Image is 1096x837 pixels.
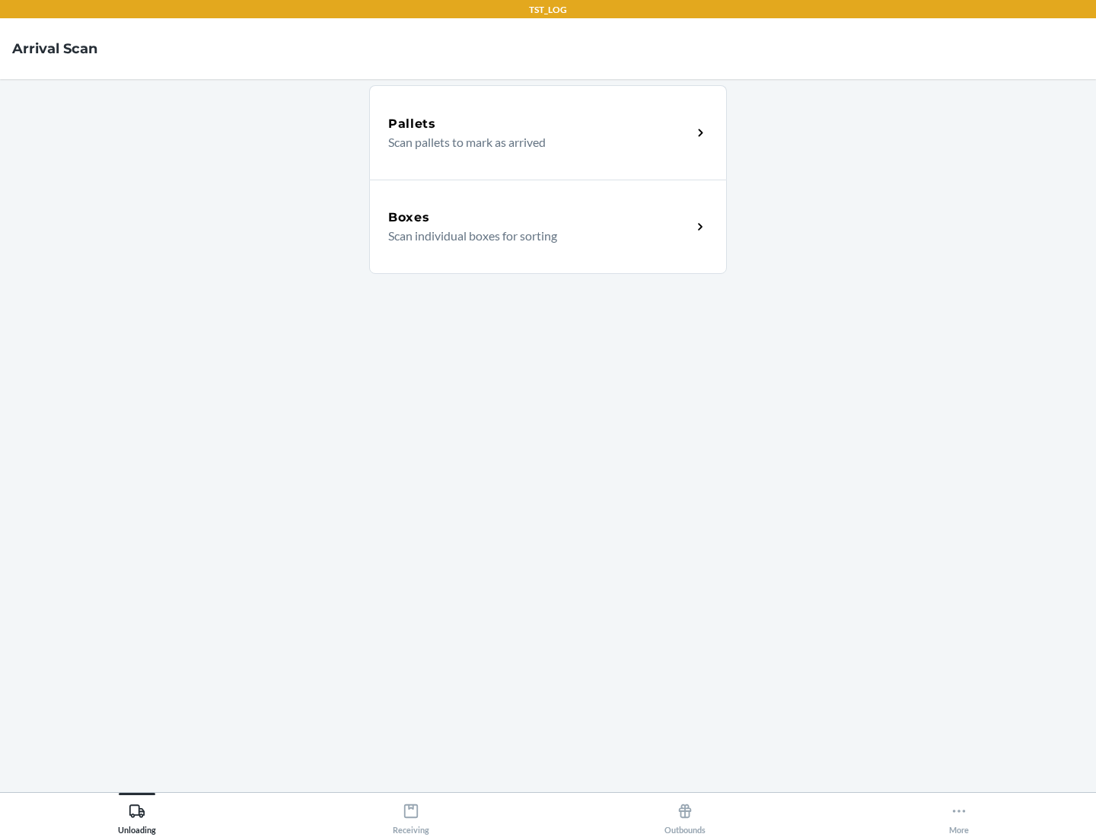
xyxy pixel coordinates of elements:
button: Receiving [274,793,548,835]
h5: Boxes [388,208,430,227]
p: TST_LOG [529,3,567,17]
a: PalletsScan pallets to mark as arrived [369,85,727,180]
div: More [949,797,969,835]
h4: Arrival Scan [12,39,97,59]
p: Scan pallets to mark as arrived [388,133,680,151]
a: BoxesScan individual boxes for sorting [369,180,727,274]
p: Scan individual boxes for sorting [388,227,680,245]
div: Unloading [118,797,156,835]
button: More [822,793,1096,835]
button: Outbounds [548,793,822,835]
div: Receiving [393,797,429,835]
div: Outbounds [664,797,706,835]
h5: Pallets [388,115,436,133]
